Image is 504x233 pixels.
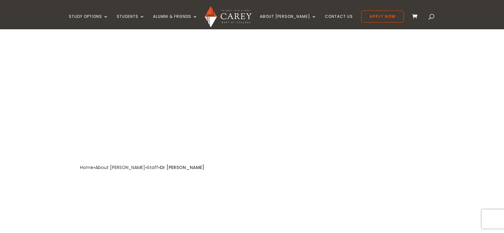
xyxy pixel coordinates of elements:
[80,163,160,172] div: » » »
[147,164,158,171] a: Staff
[160,163,204,172] div: Dr [PERSON_NAME]
[95,164,145,171] a: About [PERSON_NAME]
[80,164,93,171] a: Home
[361,11,404,23] a: Apply Now
[153,14,198,29] a: Alumni & Friends
[69,14,108,29] a: Study Options
[325,14,353,29] a: Contact Us
[260,14,317,29] a: About [PERSON_NAME]
[117,14,145,29] a: Students
[205,6,252,27] img: Carey Baptist College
